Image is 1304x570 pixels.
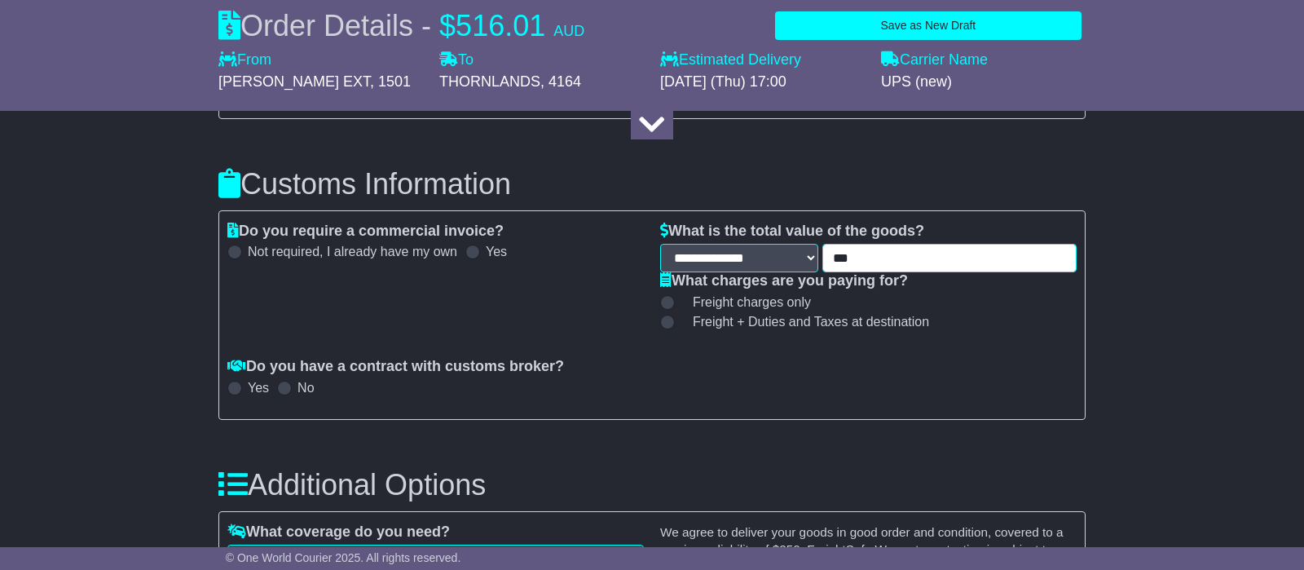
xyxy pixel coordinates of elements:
[881,73,1086,91] div: UPS (new)
[218,51,271,69] label: From
[660,51,865,69] label: Estimated Delivery
[227,223,504,241] label: Do you require a commercial invoice?
[660,223,924,241] label: What is the total value of the goods?
[672,294,811,310] label: Freight charges only
[226,551,461,564] span: © One World Courier 2025. All rights reserved.
[693,314,929,329] span: Freight + Duties and Taxes at destination
[248,380,269,395] label: Yes
[218,73,370,90] span: [PERSON_NAME] EXT
[370,73,411,90] span: , 1501
[439,51,474,69] label: To
[218,469,1086,502] h3: Additional Options
[297,380,314,395] label: No
[439,73,540,90] span: THORNLANDS
[227,358,564,376] label: Do you have a contract with customs broker?
[218,168,1086,201] h3: Customs Information
[439,9,456,42] span: $
[881,51,988,69] label: Carrier Name
[553,23,584,39] span: AUD
[540,73,581,90] span: , 4164
[660,272,908,290] label: What charges are you paying for?
[660,73,865,91] div: [DATE] (Thu) 17:00
[227,524,450,541] label: What coverage do you need?
[456,9,545,42] span: 516.01
[775,11,1082,40] button: Save as New Draft
[486,244,507,259] label: Yes
[218,8,584,43] div: Order Details -
[248,244,457,259] label: Not required, I already have my own
[779,542,800,556] span: 250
